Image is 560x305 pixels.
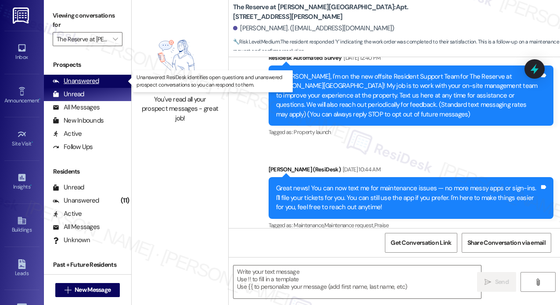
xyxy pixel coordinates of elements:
span: New Message [75,285,111,294]
span: Praise [374,221,389,229]
i:  [485,279,491,286]
strong: 🔧 Risk Level: Medium [233,38,280,45]
img: ResiDesk Logo [13,7,31,24]
label: Viewing conversations for [53,9,122,32]
div: Prospects [44,60,131,69]
div: All Messages [53,222,100,232]
div: [DATE] 12:40 PM [341,53,381,62]
div: Great news! You can now text me for maintenance issues — no more messy apps or sign-ins. I'll fil... [276,184,540,212]
div: Unanswered [53,196,99,205]
a: Buildings [4,213,39,237]
div: [DATE] 10:44 AM [341,165,381,174]
span: Get Conversation Link [391,238,451,247]
div: [PERSON_NAME] (ResiDesk) [269,165,554,177]
div: Active [53,209,82,218]
div: Tagged as: [269,126,554,138]
i:  [113,36,118,43]
button: Get Conversation Link [385,233,457,253]
span: • [32,139,33,145]
div: Unanswered [53,76,99,86]
input: All communities [57,32,108,46]
img: empty-state [141,29,219,91]
div: Unread [53,90,84,99]
span: Maintenance request , [324,221,374,229]
div: Hi [PERSON_NAME], I'm on the new offsite Resident Support Team for The Reserve at [PERSON_NAME][G... [276,72,540,119]
i:  [65,287,71,294]
div: Past + Future Residents [44,260,131,269]
a: Leads [4,257,39,280]
span: : The resident responded 'Y' indicating the work order was completed to their satisfaction. This ... [233,37,560,56]
span: • [39,96,40,102]
div: You've read all your prospect messages - great job! [141,95,219,123]
a: Inbox [4,40,39,64]
div: Residesk Automated Survey [269,53,554,65]
div: Active [53,129,82,138]
span: • [30,182,32,189]
div: Unknown [53,236,90,245]
span: Property launch [294,128,330,136]
div: Residents [44,167,131,176]
a: Insights • [4,170,39,194]
i:  [535,279,541,286]
span: Maintenance , [294,221,324,229]
div: Tagged as: [269,219,554,232]
div: (11) [118,194,131,207]
div: [PERSON_NAME]. ([EMAIL_ADDRESS][DOMAIN_NAME]) [233,24,395,33]
div: Follow Ups [53,142,93,152]
div: Unread [53,183,84,192]
button: Send [477,272,516,292]
button: New Message [55,283,120,297]
span: Share Conversation via email [467,238,546,247]
b: The Reserve at [PERSON_NAME][GEOGRAPHIC_DATA]: Apt. [STREET_ADDRESS][PERSON_NAME] [233,3,409,22]
div: New Inbounds [53,116,104,125]
p: Unanswered: ResiDesk identifies open questions and unanswered prospect conversations so you can r... [136,74,289,89]
a: Site Visit • [4,127,39,151]
span: Send [495,277,509,287]
div: All Messages [53,103,100,112]
button: Share Conversation via email [462,233,551,253]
